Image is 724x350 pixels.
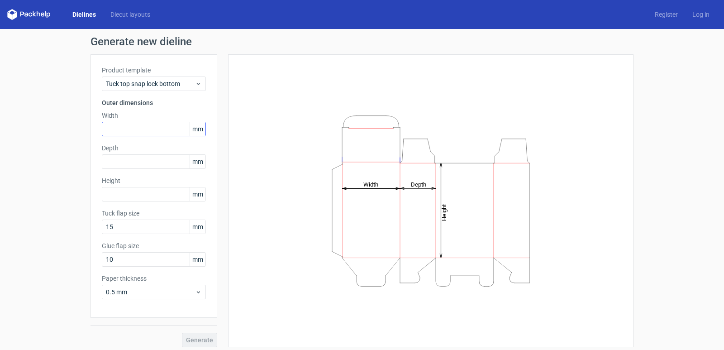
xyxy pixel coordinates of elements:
[90,36,633,47] h1: Generate new dieline
[102,144,206,153] label: Depth
[103,10,157,19] a: Diecut layouts
[190,220,205,234] span: mm
[102,66,206,75] label: Product template
[190,122,205,136] span: mm
[102,111,206,120] label: Width
[648,10,685,19] a: Register
[441,204,448,221] tspan: Height
[685,10,717,19] a: Log in
[65,10,103,19] a: Dielines
[102,209,206,218] label: Tuck flap size
[411,181,426,187] tspan: Depth
[102,274,206,283] label: Paper thickness
[190,253,205,266] span: mm
[102,241,206,250] label: Glue flap size
[363,181,378,187] tspan: Width
[190,187,205,201] span: mm
[102,98,206,107] h3: Outer dimensions
[106,79,195,88] span: Tuck top snap lock bottom
[102,176,206,185] label: Height
[190,155,205,168] span: mm
[106,288,195,297] span: 0.5 mm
